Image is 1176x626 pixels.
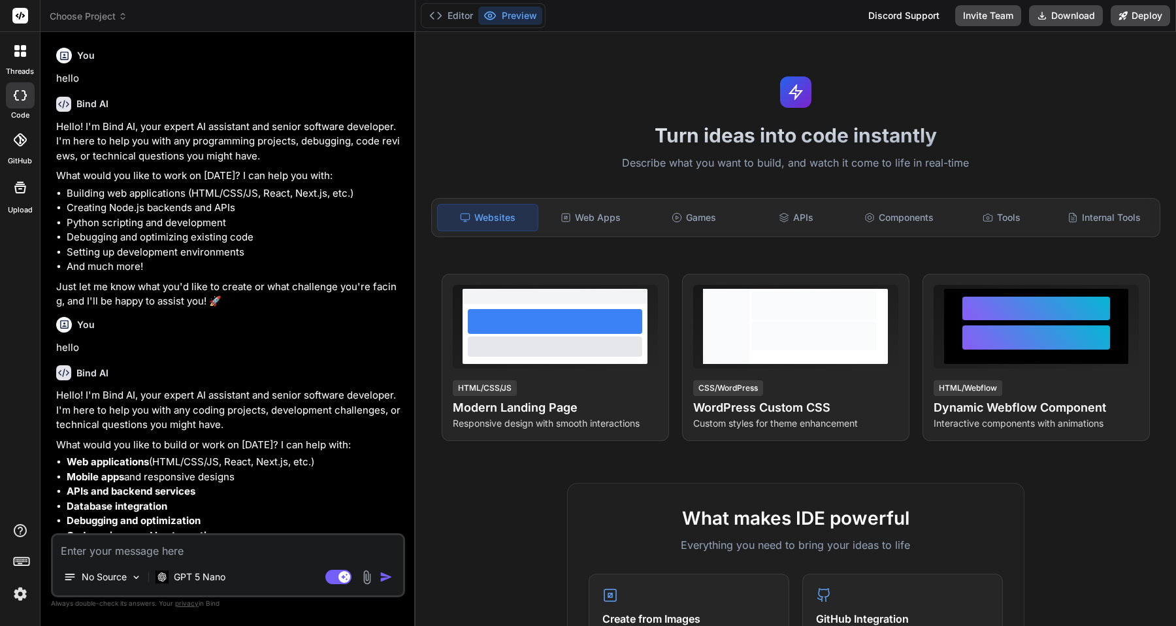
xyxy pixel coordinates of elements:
[644,204,743,231] div: Games
[423,155,1168,172] p: Describe what you want to build, and watch it come to life in real-time
[56,169,402,184] p: What would you like to work on [DATE]? I can help you with:
[50,10,127,23] span: Choose Project
[77,49,95,62] h6: You
[8,156,32,167] label: GitHub
[67,455,149,468] strong: Web applications
[67,529,223,542] strong: Code reviews and best practices
[56,280,402,309] p: Just let me know what you'd like to create or what challenge you're facing, and I'll be happy to ...
[11,110,29,121] label: code
[955,5,1021,26] button: Invite Team
[76,97,108,110] h6: Bind AI
[131,572,142,583] img: Pick Models
[453,417,658,430] p: Responsive design with smooth interactions
[56,388,402,433] p: Hello! I'm Bind AI, your expert AI assistant and senior software developer. I'm here to help you ...
[56,71,402,86] p: hello
[67,514,201,527] strong: Debugging and optimization
[82,570,127,584] p: No Source
[56,438,402,453] p: What would you like to build or work on [DATE]? I can help with:
[860,5,947,26] div: Discord Support
[56,120,402,164] p: Hello! I'm Bind AI, your expert AI assistant and senior software developer. I'm here to help you ...
[693,399,898,417] h4: WordPress Custom CSS
[478,7,542,25] button: Preview
[589,504,1003,532] h2: What makes IDE powerful
[67,245,402,260] li: Setting up development environments
[453,380,517,396] div: HTML/CSS/JS
[541,204,641,231] div: Web Apps
[67,230,402,245] li: Debugging and optimizing existing code
[424,7,478,25] button: Editor
[155,570,169,583] img: GPT 5 Nano
[934,399,1139,417] h4: Dynamic Webflow Component
[174,570,225,584] p: GPT 5 Nano
[9,583,31,605] img: settings
[67,201,402,216] li: Creating Node.js backends and APIs
[952,204,1052,231] div: Tools
[1111,5,1170,26] button: Deploy
[1054,204,1154,231] div: Internal Tools
[8,205,33,216] label: Upload
[67,500,167,512] strong: Database integration
[746,204,846,231] div: APIs
[437,204,538,231] div: Websites
[67,485,195,497] strong: APIs and backend services
[67,259,402,274] li: And much more!
[693,417,898,430] p: Custom styles for theme enhancement
[359,570,374,585] img: attachment
[453,399,658,417] h4: Modern Landing Page
[934,380,1002,396] div: HTML/Webflow
[67,186,402,201] li: Building web applications (HTML/CSS/JS, React, Next.js, etc.)
[67,216,402,231] li: Python scripting and development
[1029,5,1103,26] button: Download
[423,124,1168,147] h1: Turn ideas into code instantly
[849,204,949,231] div: Components
[380,570,393,584] img: icon
[175,599,199,607] span: privacy
[56,340,402,355] p: hello
[67,470,124,483] strong: Mobile apps
[6,66,34,77] label: threads
[693,380,763,396] div: CSS/WordPress
[589,537,1003,553] p: Everything you need to bring your ideas to life
[934,417,1139,430] p: Interactive components with animations
[67,455,402,470] li: (HTML/CSS/JS, React, Next.js, etc.)
[76,367,108,380] h6: Bind AI
[77,318,95,331] h6: You
[51,597,405,610] p: Always double-check its answers. Your in Bind
[67,470,402,485] li: and responsive designs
